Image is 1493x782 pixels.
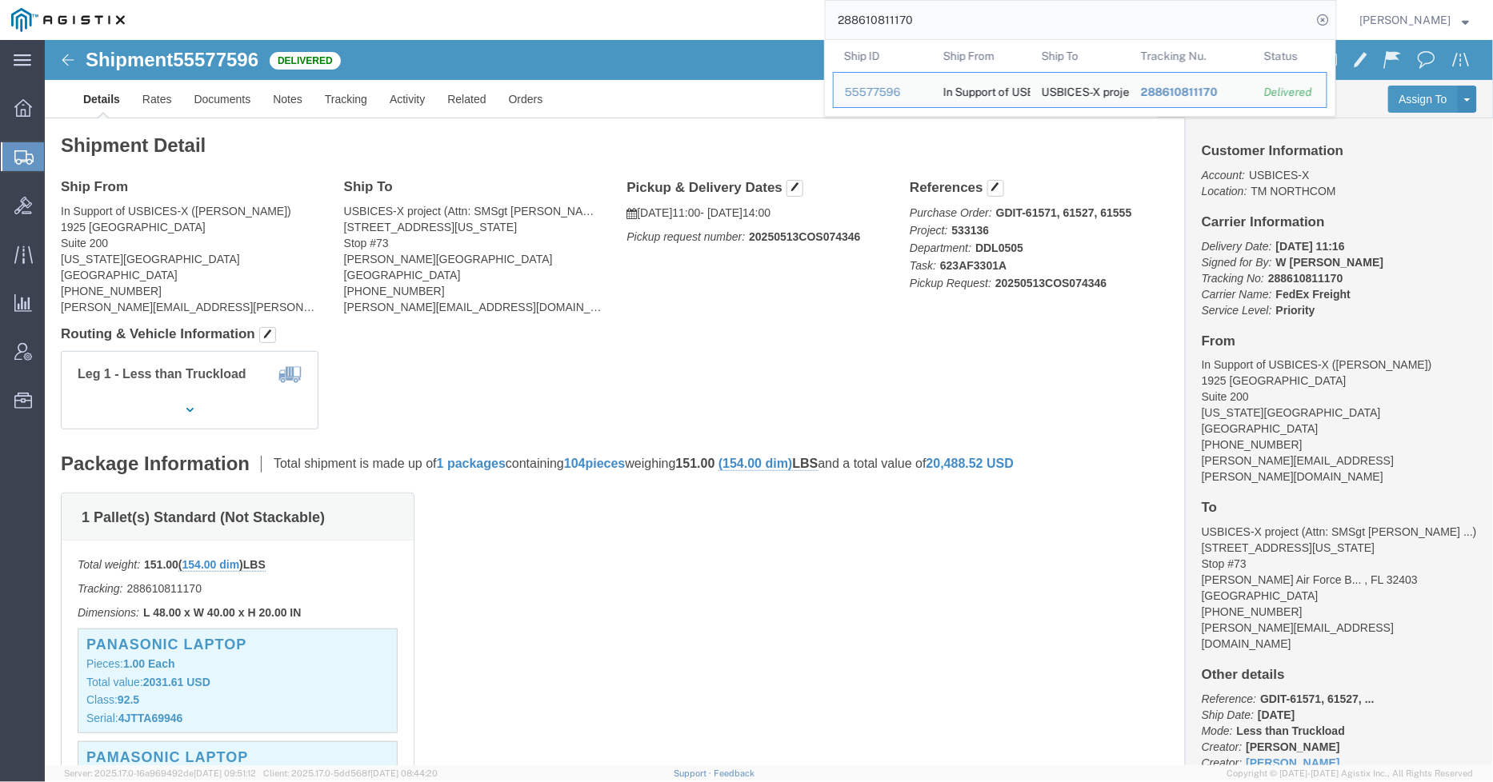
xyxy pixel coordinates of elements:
[1031,40,1130,72] th: Ship To
[943,73,1020,107] div: In Support of USBICES-X
[1141,86,1218,98] span: 288610811170
[1227,767,1474,780] span: Copyright © [DATE]-[DATE] Agistix Inc., All Rights Reserved
[1141,84,1243,101] div: 288610811170
[370,768,438,778] span: [DATE] 08:44:20
[833,40,932,72] th: Ship ID
[1253,40,1327,72] th: Status
[826,1,1312,39] input: Search for shipment number, reference number
[1360,11,1451,29] span: Andrew Wacyra
[1130,40,1254,72] th: Tracking Nu.
[64,768,256,778] span: Server: 2025.17.0-16a969492de
[1264,84,1315,101] div: Delivered
[11,8,125,32] img: logo
[932,40,1031,72] th: Ship From
[45,40,1493,765] iframe: FS Legacy Container
[714,768,755,778] a: Feedback
[833,40,1335,116] table: Search Results
[845,84,921,101] div: 55577596
[263,768,438,778] span: Client: 2025.17.0-5dd568f
[1042,73,1119,107] div: USBICES-X project
[1359,10,1471,30] button: [PERSON_NAME]
[194,768,256,778] span: [DATE] 09:51:12
[674,768,714,778] a: Support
